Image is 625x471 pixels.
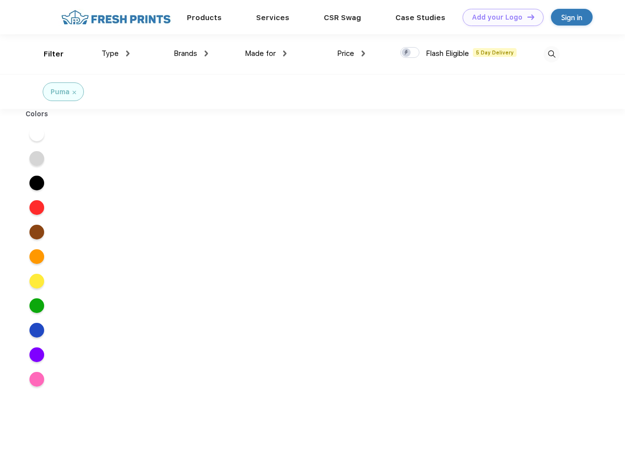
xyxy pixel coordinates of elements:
[544,46,560,62] img: desktop_search.svg
[174,49,197,58] span: Brands
[283,51,286,56] img: dropdown.png
[245,49,276,58] span: Made for
[102,49,119,58] span: Type
[126,51,130,56] img: dropdown.png
[337,49,354,58] span: Price
[472,13,522,22] div: Add your Logo
[51,87,70,97] div: Puma
[18,109,56,119] div: Colors
[426,49,469,58] span: Flash Eligible
[44,49,64,60] div: Filter
[73,91,76,94] img: filter_cancel.svg
[205,51,208,56] img: dropdown.png
[324,13,361,22] a: CSR Swag
[58,9,174,26] img: fo%20logo%202.webp
[527,14,534,20] img: DT
[256,13,289,22] a: Services
[187,13,222,22] a: Products
[561,12,582,23] div: Sign in
[473,48,517,57] span: 5 Day Delivery
[551,9,593,26] a: Sign in
[362,51,365,56] img: dropdown.png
